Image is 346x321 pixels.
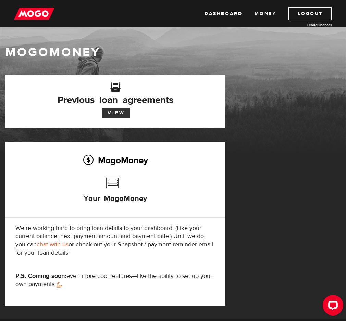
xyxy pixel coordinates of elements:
h3: Your MogoMoney [84,174,147,213]
a: View [102,108,130,118]
h3: Previous loan agreements [15,86,215,103]
a: Lender licences [281,22,332,27]
strong: P.S. Coming soon: [15,272,66,280]
iframe: LiveChat chat widget [317,292,346,321]
a: Logout [288,7,332,20]
h2: MogoMoney [15,153,215,167]
a: Money [255,7,276,20]
a: Dashboard [205,7,242,20]
a: chat with us [37,241,69,248]
p: even more cool features—like the ability to set up your own payments [15,272,215,288]
img: strong arm emoji [57,282,62,288]
img: mogo_logo-11ee424be714fa7cbb0f0f49df9e16ec.png [14,7,54,20]
h1: MogoMoney [5,45,341,60]
p: We're working hard to bring loan details to your dashboard! (Like your current balance, next paym... [15,224,215,257]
